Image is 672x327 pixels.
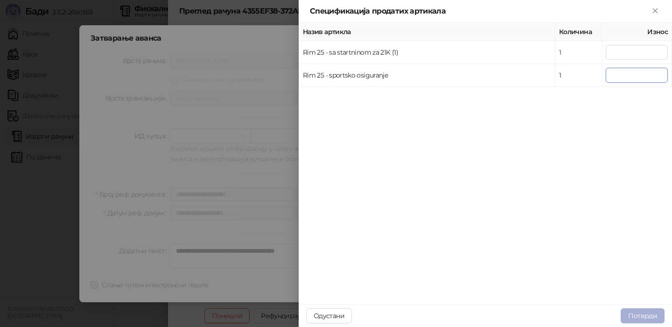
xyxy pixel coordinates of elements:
th: Количина [555,23,602,41]
div: Спецификација продатих артикала [310,6,650,17]
td: Rim 25 - sa startninom za 21K (1) [299,41,555,64]
button: Потврди [621,308,665,323]
button: Одустани [306,308,352,323]
td: 1 [555,64,602,87]
td: Rim 25 - sportsko osiguranje [299,64,555,87]
button: Close [650,6,661,17]
th: Износ [602,23,672,41]
th: Назив артикла [299,23,555,41]
td: 1 [555,41,602,64]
